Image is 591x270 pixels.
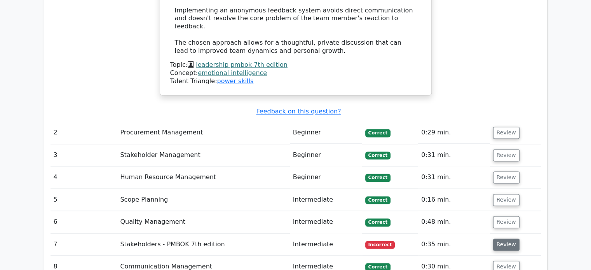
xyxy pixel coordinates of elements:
td: 0:29 min. [418,122,490,144]
div: Talent Triangle: [170,61,421,85]
td: 0:16 min. [418,189,490,211]
td: Procurement Management [117,122,289,144]
td: 7 [51,233,117,256]
td: Beginner [290,166,362,188]
div: Topic: [170,61,421,69]
td: Stakeholders - PMBOK 7th edition [117,233,289,256]
a: power skills [217,77,253,85]
button: Review [493,149,520,161]
td: 0:31 min. [418,166,490,188]
td: 0:31 min. [418,144,490,166]
td: Beginner [290,122,362,144]
span: Correct [365,218,391,226]
span: Correct [365,152,391,159]
span: Correct [365,196,391,204]
span: Correct [365,174,391,181]
button: Review [493,239,520,251]
td: Intermediate [290,189,362,211]
td: 4 [51,166,117,188]
td: 2 [51,122,117,144]
td: 5 [51,189,117,211]
button: Review [493,216,520,228]
span: Correct [365,129,391,137]
td: Intermediate [290,211,362,233]
td: 0:48 min. [418,211,490,233]
td: 0:35 min. [418,233,490,256]
a: leadership pmbok 7th edition [196,61,288,68]
span: Incorrect [365,241,395,249]
td: Scope Planning [117,189,289,211]
td: Beginner [290,144,362,166]
a: Feedback on this question? [256,108,341,115]
button: Review [493,127,520,139]
button: Review [493,171,520,183]
td: Stakeholder Management [117,144,289,166]
td: Quality Management [117,211,289,233]
a: emotional intelligence [198,69,267,77]
button: Review [493,194,520,206]
td: 6 [51,211,117,233]
td: 3 [51,144,117,166]
td: Intermediate [290,233,362,256]
div: Concept: [170,69,421,77]
td: Human Resource Management [117,166,289,188]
